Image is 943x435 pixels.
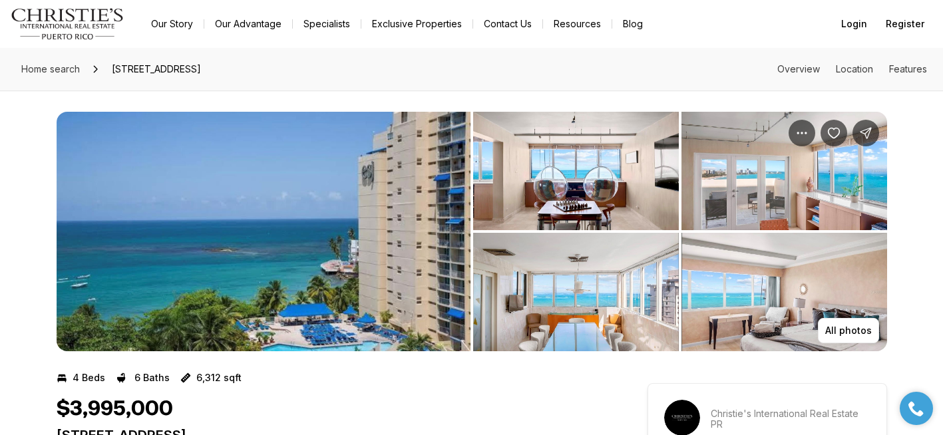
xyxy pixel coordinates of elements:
button: View image gallery [681,112,887,230]
a: Skip to: Location [836,63,873,74]
button: View image gallery [473,112,679,230]
span: [STREET_ADDRESS] [106,59,206,80]
p: Christie's International Real Estate PR [711,408,870,430]
img: logo [11,8,124,40]
p: 6,312 sqft [196,372,242,383]
a: Our Advantage [204,15,292,33]
a: Exclusive Properties [361,15,472,33]
nav: Page section menu [777,64,927,74]
button: All photos [818,318,879,343]
p: All photos [825,325,872,336]
li: 2 of 5 [473,112,887,351]
button: Login [833,11,875,37]
p: 4 Beds [73,372,105,383]
button: Register [878,11,932,37]
button: Contact Us [473,15,542,33]
a: Specialists [293,15,361,33]
h1: $3,995,000 [57,396,173,422]
button: View image gallery [473,233,679,351]
button: 6 Baths [116,367,170,388]
p: 6 Baths [134,372,170,383]
a: Our Story [140,15,204,33]
div: Listing Photos [57,112,887,351]
li: 1 of 5 [57,112,471,351]
a: Resources [543,15,612,33]
button: View image gallery [57,112,471,351]
button: Save Property: 6165 ISLA VERDE AVE #1674 [821,120,847,146]
a: Skip to: Overview [777,63,820,74]
a: Home search [16,59,85,80]
a: Skip to: Features [889,63,927,74]
button: View image gallery [681,233,887,351]
span: Register [886,19,924,29]
button: Share Property: 6165 ISLA VERDE AVE #1674 [852,120,879,146]
span: Login [841,19,867,29]
span: Home search [21,63,80,74]
button: Property options [789,120,815,146]
a: Blog [612,15,654,33]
